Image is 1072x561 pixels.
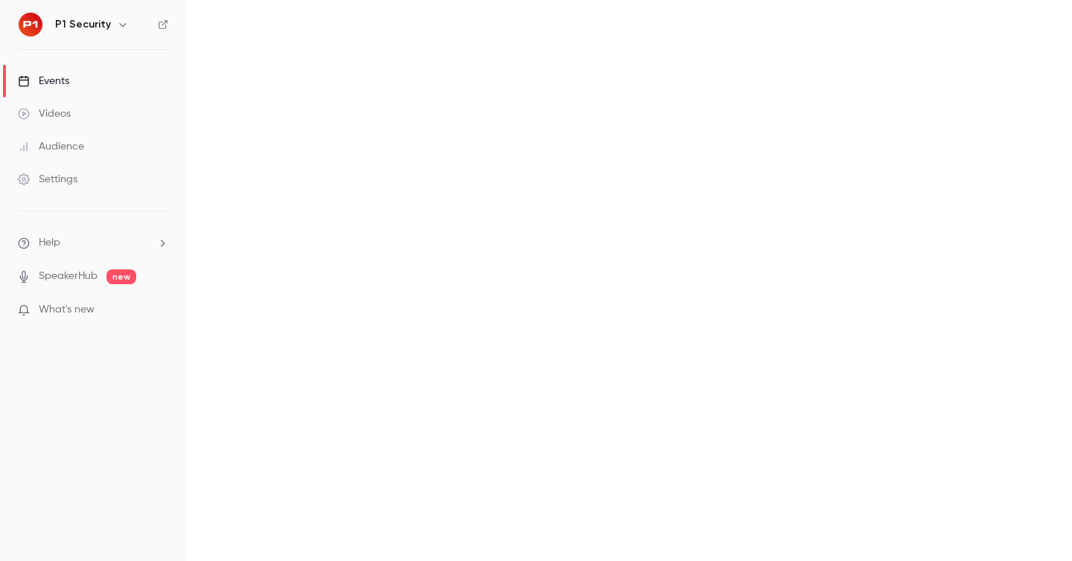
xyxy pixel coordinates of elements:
[18,139,84,154] div: Audience
[39,302,95,318] span: What's new
[18,172,77,187] div: Settings
[39,235,60,251] span: Help
[39,269,98,284] a: SpeakerHub
[55,17,111,32] h6: P1 Security
[18,74,69,89] div: Events
[18,106,71,121] div: Videos
[106,269,136,284] span: new
[19,13,42,36] img: P1 Security
[18,235,168,251] li: help-dropdown-opener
